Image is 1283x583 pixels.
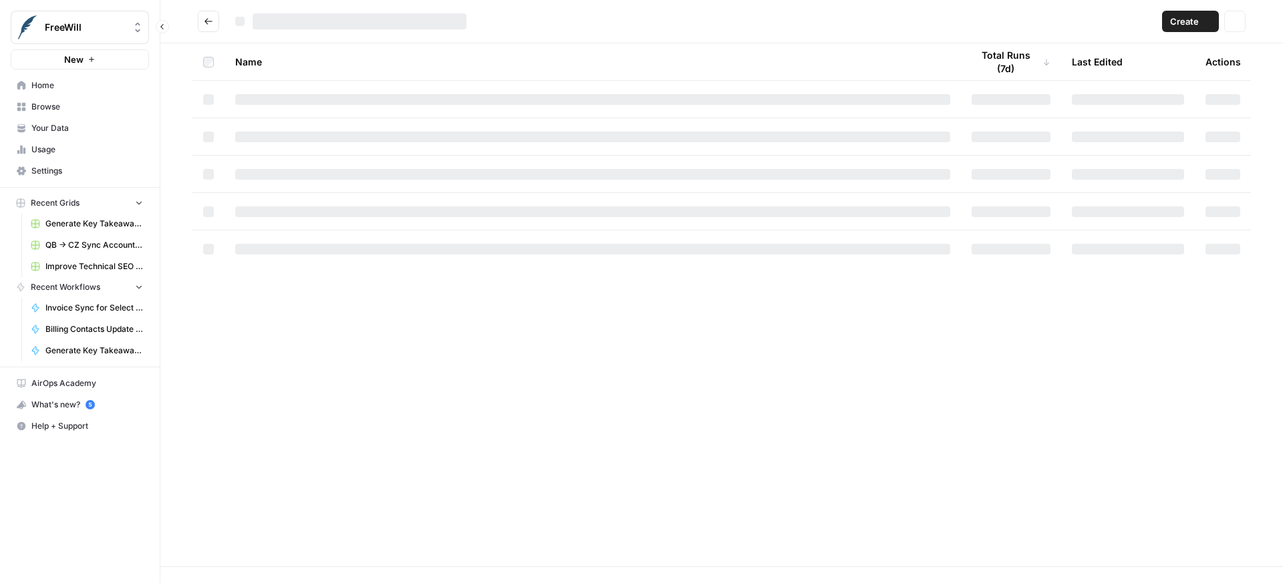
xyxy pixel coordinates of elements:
a: Invoice Sync for Select Partners (QB -> CZ) [25,297,149,319]
a: Home [11,75,149,96]
button: Recent Grids [11,193,149,213]
a: Billing Contacts Update Workflow v3.0 [25,319,149,340]
a: Browse [11,96,149,118]
span: Home [31,79,143,91]
span: Help + Support [31,420,143,432]
button: Recent Workflows [11,277,149,297]
div: Name [235,43,950,80]
button: Workspace: FreeWill [11,11,149,44]
a: Generate Key Takeaways from Webinar Transcripts [25,213,149,234]
span: Generate Key Takeaways from Webinar Transcript [45,345,143,357]
span: Generate Key Takeaways from Webinar Transcripts [45,218,143,230]
text: 5 [88,401,92,408]
button: Help + Support [11,415,149,437]
button: What's new? 5 [11,394,149,415]
span: Usage [31,144,143,156]
a: Your Data [11,118,149,139]
div: Last Edited [1072,43,1123,80]
span: Recent Grids [31,197,80,209]
img: FreeWill Logo [15,15,39,39]
a: Improve Technical SEO for Page [25,256,149,277]
span: QB -> CZ Sync Account Matching [45,239,143,251]
span: Improve Technical SEO for Page [45,260,143,272]
a: Generate Key Takeaways from Webinar Transcript [25,340,149,361]
button: Go back [198,11,219,32]
span: Settings [31,165,143,177]
span: Your Data [31,122,143,134]
span: Invoice Sync for Select Partners (QB -> CZ) [45,302,143,314]
a: Settings [11,160,149,182]
a: Usage [11,139,149,160]
span: FreeWill [45,21,126,34]
span: Recent Workflows [31,281,100,293]
a: QB -> CZ Sync Account Matching [25,234,149,256]
span: New [64,53,84,66]
a: AirOps Academy [11,373,149,394]
a: 5 [86,400,95,409]
span: Create [1170,15,1199,28]
div: What's new? [11,395,148,415]
span: AirOps Academy [31,377,143,389]
button: New [11,49,149,69]
div: Total Runs (7d) [972,43,1050,80]
span: Browse [31,101,143,113]
div: Actions [1205,43,1241,80]
span: Billing Contacts Update Workflow v3.0 [45,323,143,335]
button: Create [1162,11,1219,32]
